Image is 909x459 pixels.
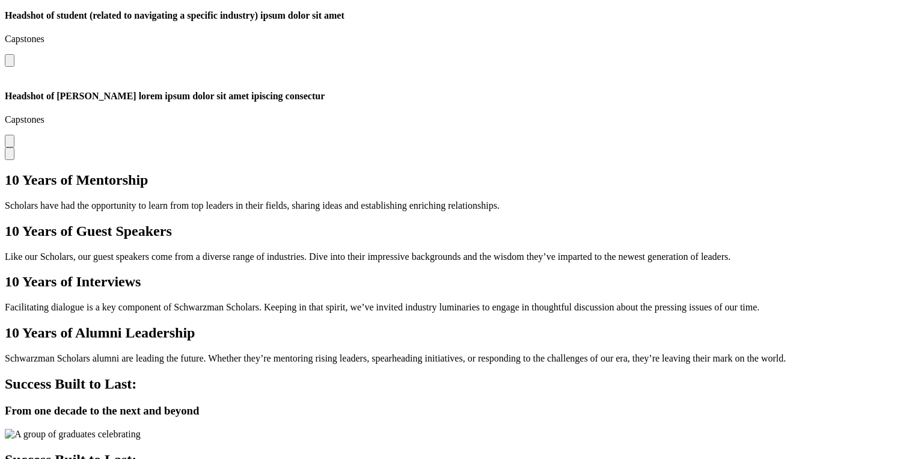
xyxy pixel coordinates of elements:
h2: 10 Years of Mentorship [5,172,904,188]
button: Open modal for Headshot of Martina Fuchs lorem ipsum dolor sit amet ipiscing consectur [5,135,14,147]
p: Like our Scholars, our guest speakers come from a diverse range of industries. Dive into their im... [5,251,904,262]
p: Facilitating dialogue is a key component of Schwarzman Scholars. Keeping in that spirit, we’ve in... [5,302,904,313]
h3: From one decade to the next and beyond [5,404,904,417]
p: Schwarzman Scholars alumni are leading the future. Whether they’re mentoring rising leaders, spea... [5,353,904,364]
p: Scholars have had the opportunity to learn from top leaders in their fields, sharing ideas and es... [5,200,904,211]
img: A group of graduates celebrating [5,429,141,440]
button: Open modal for Headshot of student (related to navigating a specific industry) ipsum dolor sit amet [5,54,14,67]
h2: 10 Years of Alumni Leadership [5,325,904,341]
h2: 10 Years of Interviews [5,274,904,290]
h2: 10 Years of Guest Speakers [5,223,904,239]
h2: Success Built to Last: [5,376,904,392]
button: Next slide [5,147,14,160]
